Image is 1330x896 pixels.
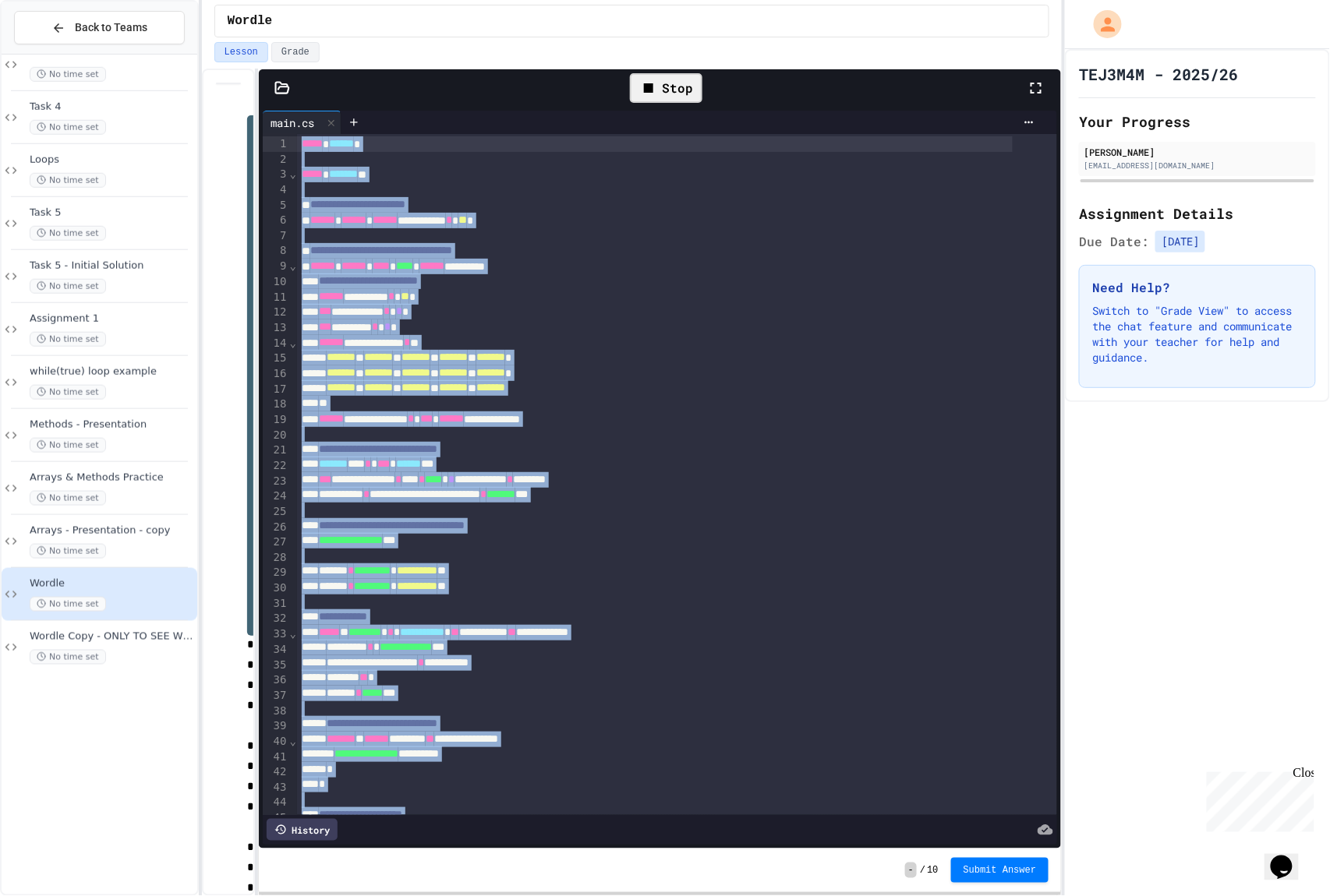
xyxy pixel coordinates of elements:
div: 26 [263,520,288,535]
div: 31 [263,596,288,612]
div: My Account [1077,6,1126,42]
button: Back to Teams [14,11,185,44]
div: 10 [263,274,288,290]
span: Loops [30,153,194,167]
span: Methods - Presentation [30,418,194,432]
h1: TEJ3M4M - 2025/26 [1079,63,1238,85]
div: 24 [263,489,288,504]
span: Assignment 1 [30,312,194,326]
span: [DATE] [1155,231,1205,252]
span: No time set [30,226,106,241]
div: 8 [263,243,288,259]
div: 2 [263,152,288,168]
span: Fold line [288,627,296,640]
div: 4 [263,182,288,198]
span: 10 [927,864,938,877]
div: 17 [263,382,288,397]
span: Fold line [288,259,296,272]
button: Submit Answer [951,858,1049,883]
span: Task 5 [30,206,194,220]
h3: Need Help? [1092,278,1303,297]
div: 39 [263,718,288,734]
div: 33 [263,626,288,642]
div: 25 [263,504,288,520]
span: - [905,862,917,878]
div: 6 [263,213,288,228]
span: No time set [30,650,106,665]
span: Wordle [30,577,194,591]
div: 16 [263,366,288,382]
iframe: chat widget [1201,766,1314,832]
div: main.cs [263,111,341,134]
p: Switch to "Grade View" to access the chat feature and communicate with your teacher for help and ... [1092,303,1303,365]
div: 37 [263,688,288,704]
span: No time set [30,120,106,135]
button: Lesson [214,42,268,62]
div: 22 [263,458,288,474]
span: Wordle [228,12,273,30]
span: Submit Answer [964,864,1037,877]
span: Back to Teams [75,19,147,36]
span: No time set [30,491,106,506]
div: 11 [263,290,288,305]
span: No time set [30,438,106,453]
div: 13 [263,320,288,336]
div: 43 [263,780,288,795]
span: / [920,864,925,877]
div: 19 [263,412,288,428]
div: main.cs [263,115,322,131]
span: No time set [30,597,106,612]
div: 35 [263,658,288,673]
div: 28 [263,550,288,566]
span: Arrays - Presentation - copy [30,524,194,538]
div: [PERSON_NAME] [1084,145,1311,159]
div: Stop [630,73,702,103]
h2: Your Progress [1079,111,1316,132]
div: History [267,819,338,841]
div: 15 [263,351,288,366]
div: 9 [263,259,288,274]
div: 34 [263,642,288,658]
div: 40 [263,734,288,750]
div: 14 [263,336,288,351]
h2: Assignment Details [1079,203,1316,224]
div: 29 [263,565,288,580]
span: Task 5 - Initial Solution [30,259,194,273]
span: Fold line [288,735,296,747]
div: 5 [263,198,288,213]
span: Wordle Copy - ONLY TO SEE WHAT IT LOOKED LIKE AT THE START [30,630,194,644]
span: No time set [30,332,106,347]
div: 7 [263,228,288,244]
div: 18 [263,397,288,412]
div: 23 [263,474,288,489]
span: No time set [30,544,106,559]
div: 41 [263,750,288,765]
span: while(true) loop example [30,365,194,379]
div: 21 [263,443,288,458]
iframe: chat widget [1265,834,1314,880]
div: 12 [263,305,288,320]
div: Chat with us now!Close [6,6,108,99]
div: 27 [263,534,288,550]
div: 36 [263,672,288,688]
div: 45 [263,810,288,826]
span: Fold line [288,168,296,180]
div: 32 [263,611,288,626]
div: 38 [263,704,288,719]
span: No time set [30,385,106,400]
span: Arrays & Methods Practice [30,471,194,485]
span: Fold line [288,337,296,349]
span: Task 4 [30,101,194,114]
div: 30 [263,580,288,596]
div: 44 [263,795,288,810]
span: No time set [30,279,106,294]
div: 20 [263,428,288,443]
div: [EMAIL_ADDRESS][DOMAIN_NAME] [1084,160,1311,171]
div: 42 [263,764,288,780]
span: No time set [30,67,106,82]
span: No time set [30,173,106,188]
span: Due Date: [1079,232,1149,251]
button: Grade [271,42,320,62]
div: 1 [263,136,288,152]
div: 3 [263,167,288,182]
